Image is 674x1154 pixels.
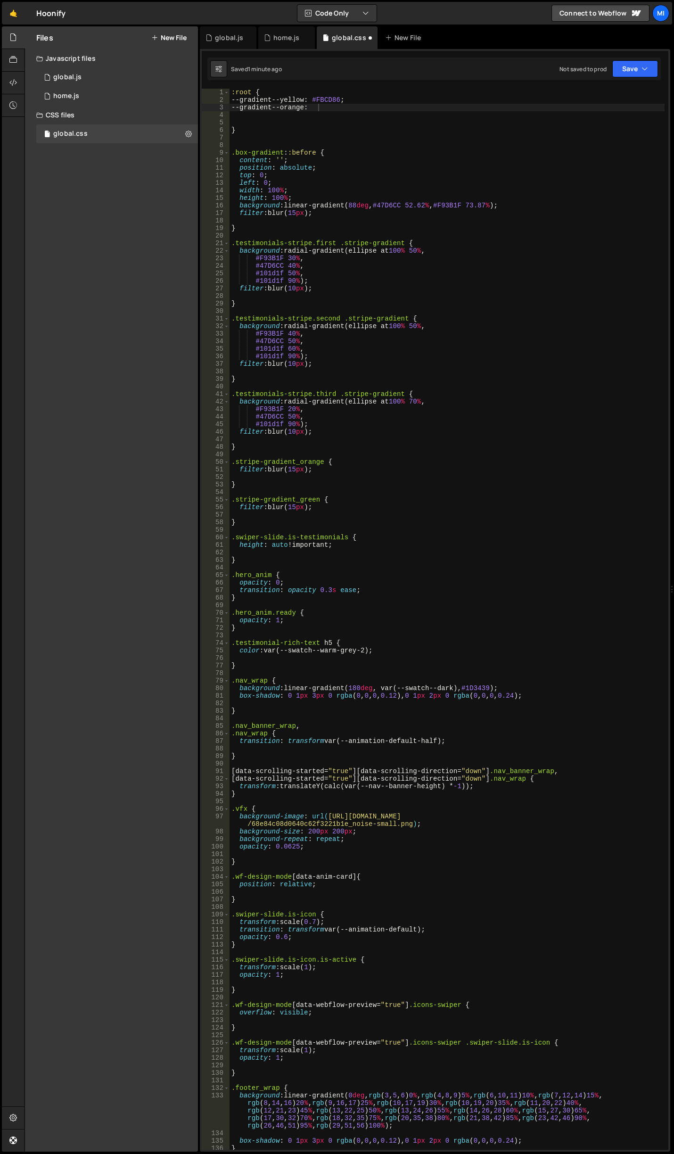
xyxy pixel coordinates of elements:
div: 86 [202,730,230,737]
div: 17338/48147.css [36,124,198,143]
div: 59 [202,526,230,534]
div: 118 [202,979,230,986]
div: 45 [202,420,230,428]
div: 39 [202,375,230,383]
div: 92 [202,775,230,783]
div: 21 [202,239,230,247]
div: 68 [202,594,230,602]
div: 72 [202,624,230,632]
div: 89 [202,752,230,760]
button: Code Only [297,5,377,22]
div: 65 [202,571,230,579]
div: 54 [202,488,230,496]
div: 15 [202,194,230,202]
div: 57 [202,511,230,519]
div: 6 [202,126,230,134]
div: 126 [202,1039,230,1047]
div: 37 [202,360,230,368]
div: 27 [202,285,230,292]
div: 36 [202,353,230,360]
div: 107 [202,896,230,903]
div: 24 [202,262,230,270]
div: 101 [202,850,230,858]
div: 76 [202,654,230,662]
div: 30 [202,307,230,315]
div: 41 [202,390,230,398]
div: 62 [202,549,230,556]
div: 28 [202,292,230,300]
a: 🤙 [2,2,25,25]
div: 124 [202,1024,230,1031]
div: 69 [202,602,230,609]
div: 48 [202,443,230,451]
div: 80 [202,684,230,692]
div: 87 [202,737,230,745]
div: 52 [202,473,230,481]
div: 44 [202,413,230,420]
div: 1 [202,89,230,96]
div: global.js [53,73,82,82]
div: 120 [202,994,230,1001]
div: 122 [202,1009,230,1016]
div: 75 [202,647,230,654]
div: New File [385,33,425,42]
div: Hoonify [36,8,66,19]
div: 116 [202,964,230,971]
div: 96 [202,805,230,813]
div: 103 [202,865,230,873]
div: 46 [202,428,230,436]
div: home.js [273,33,299,42]
div: 53 [202,481,230,488]
div: 127 [202,1047,230,1054]
div: 2 [202,96,230,104]
div: 42 [202,398,230,405]
div: 22 [202,247,230,255]
div: 81 [202,692,230,700]
div: 18 [202,217,230,224]
div: 109 [202,911,230,918]
div: 114 [202,948,230,956]
h2: Files [36,33,53,43]
div: 84 [202,715,230,722]
div: 111 [202,926,230,933]
div: 16 [202,202,230,209]
div: 19 [202,224,230,232]
button: New File [151,34,187,41]
div: 70 [202,609,230,617]
div: 73 [202,632,230,639]
div: 9 [202,149,230,157]
div: 71 [202,617,230,624]
div: 91 [202,767,230,775]
div: 60 [202,534,230,541]
div: 79 [202,677,230,684]
div: 98 [202,828,230,835]
div: 110 [202,918,230,926]
div: 115 [202,956,230,964]
div: 47 [202,436,230,443]
button: Save [612,60,658,77]
div: 40 [202,383,230,390]
div: 95 [202,798,230,805]
div: 4 [202,111,230,119]
div: 119 [202,986,230,994]
div: 8 [202,141,230,149]
div: 129 [202,1062,230,1069]
div: 34 [202,338,230,345]
div: 117 [202,971,230,979]
div: 51 [202,466,230,473]
div: 88 [202,745,230,752]
div: 17338/48240.js [36,68,198,87]
div: 49 [202,451,230,458]
div: 125 [202,1031,230,1039]
a: Connect to Webflow [551,5,649,22]
div: 90 [202,760,230,767]
div: 100 [202,843,230,850]
div: 105 [202,881,230,888]
div: 97 [202,813,230,828]
div: 78 [202,669,230,677]
div: 1 minute ago [248,65,282,73]
div: 29 [202,300,230,307]
div: 17338/48148.js [36,87,198,106]
div: 74 [202,639,230,647]
div: 134 [202,1129,230,1137]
